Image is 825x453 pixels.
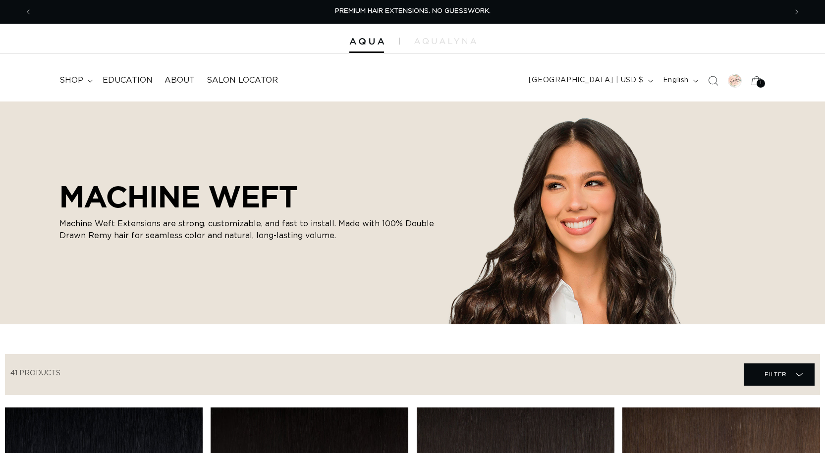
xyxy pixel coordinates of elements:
[657,71,702,90] button: English
[59,75,83,86] span: shop
[702,70,724,92] summary: Search
[59,218,436,242] p: Machine Weft Extensions are strong, customizable, and fast to install. Made with 100% Double Draw...
[663,75,689,86] span: English
[414,38,476,44] img: aqualyna.com
[760,79,762,88] span: 1
[744,363,815,386] summary: Filter
[103,75,153,86] span: Education
[523,71,657,90] button: [GEOGRAPHIC_DATA] | USD $
[97,69,159,92] a: Education
[59,179,436,214] h2: MACHINE WEFT
[54,69,97,92] summary: shop
[165,75,195,86] span: About
[765,365,787,384] span: Filter
[207,75,278,86] span: Salon Locator
[349,38,384,45] img: Aqua Hair Extensions
[17,2,39,21] button: Previous announcement
[335,8,491,14] span: PREMIUM HAIR EXTENSIONS. NO GUESSWORK.
[786,2,808,21] button: Next announcement
[529,75,644,86] span: [GEOGRAPHIC_DATA] | USD $
[201,69,284,92] a: Salon Locator
[159,69,201,92] a: About
[10,370,60,377] span: 41 products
